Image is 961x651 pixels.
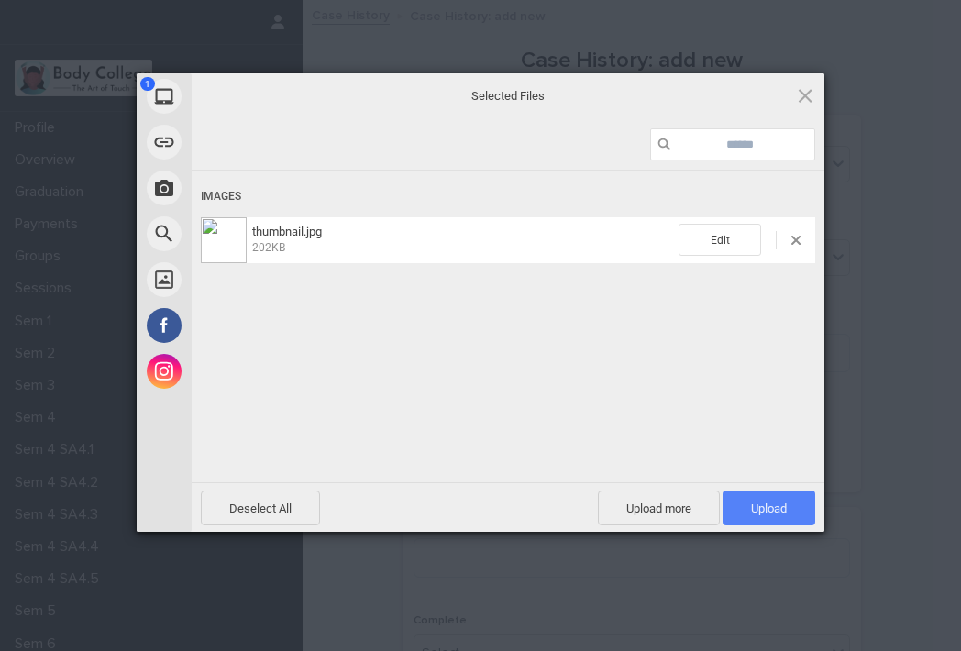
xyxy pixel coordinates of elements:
span: Click here or hit ESC to close picker [795,85,815,105]
span: 202KB [252,241,285,254]
div: Link (URL) [137,119,357,165]
span: Selected Files [325,88,691,105]
div: My Device [137,73,357,119]
span: Deselect All [201,491,320,525]
span: Upload [751,502,787,515]
span: thumbnail.jpg [247,225,679,255]
div: Web Search [137,211,357,257]
div: Instagram [137,348,357,394]
div: Facebook [137,303,357,348]
img: dbd964c7-8777-47ce-8ff7-91d529d32929 [201,217,247,263]
div: Images [201,180,815,214]
span: Upload more [598,491,720,525]
span: Edit [679,224,761,256]
span: thumbnail.jpg [252,225,322,238]
div: Unsplash [137,257,357,303]
div: Take Photo [137,165,357,211]
span: 1 [140,77,155,91]
span: Upload [723,491,815,525]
